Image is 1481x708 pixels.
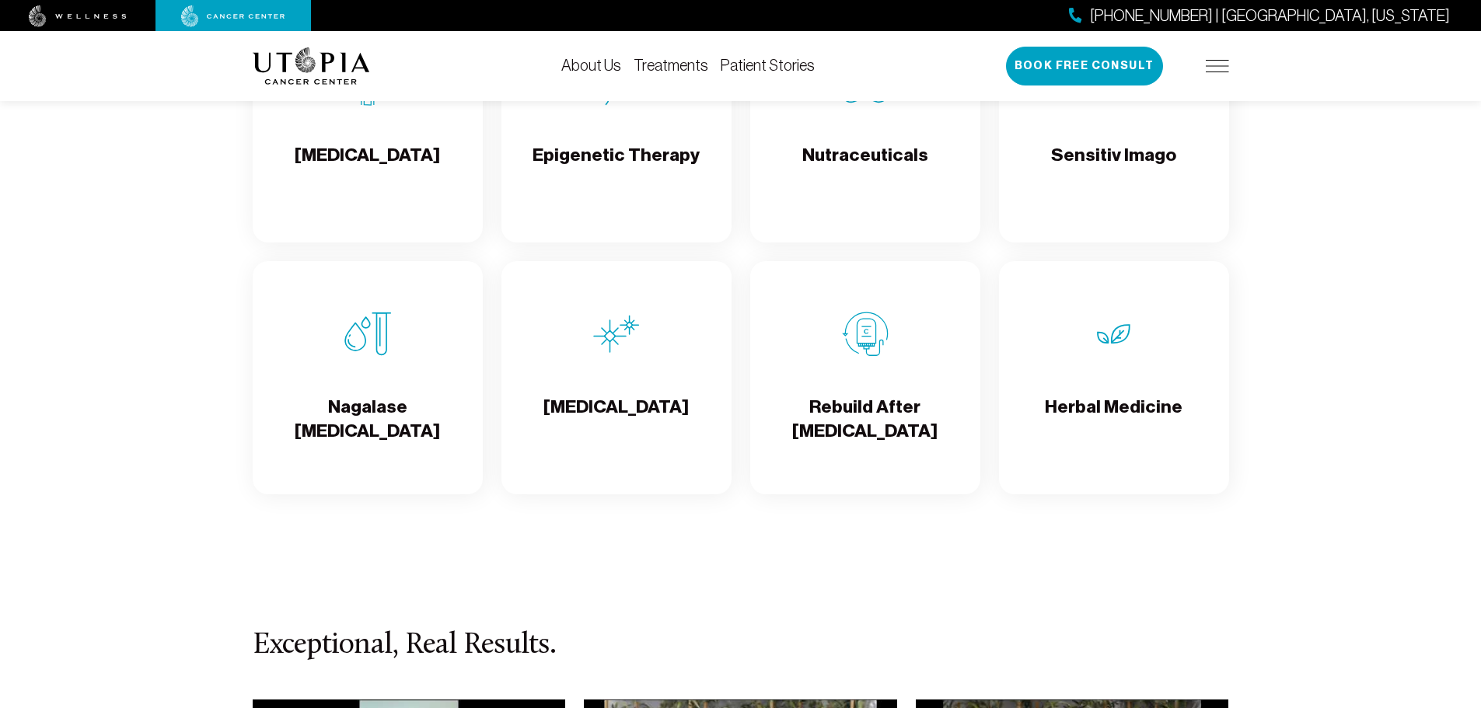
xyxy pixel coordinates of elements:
[344,311,391,357] img: Nagalase Blood Test
[750,261,980,494] a: Rebuild After ChemoRebuild After [MEDICAL_DATA]
[750,9,980,242] a: NutraceuticalsNutraceuticals
[1006,47,1163,85] button: Book Free Consult
[763,395,968,445] h4: Rebuild After [MEDICAL_DATA]
[1051,143,1176,194] h4: Sensitiv Imago
[721,57,815,74] a: Patient Stories
[501,261,732,494] a: Hyperthermia[MEDICAL_DATA]
[561,57,621,74] a: About Us
[533,143,700,194] h4: Epigenetic Therapy
[253,261,483,494] a: Nagalase Blood TestNagalase [MEDICAL_DATA]
[543,395,689,445] h4: [MEDICAL_DATA]
[253,47,370,85] img: logo
[1090,5,1450,27] span: [PHONE_NUMBER] | [GEOGRAPHIC_DATA], [US_STATE]
[181,5,285,27] img: cancer center
[295,143,440,194] h4: [MEDICAL_DATA]
[265,395,470,445] h4: Nagalase [MEDICAL_DATA]
[1045,395,1182,445] h4: Herbal Medicine
[253,9,483,242] a: Group Therapy[MEDICAL_DATA]
[634,57,708,74] a: Treatments
[999,261,1229,494] a: Herbal MedicineHerbal Medicine
[29,5,127,27] img: wellness
[593,311,640,357] img: Hyperthermia
[501,9,732,242] a: Epigenetic TherapyEpigenetic Therapy
[1091,311,1137,357] img: Herbal Medicine
[842,311,889,357] img: Rebuild After Chemo
[802,143,928,194] h4: Nutraceuticals
[253,630,1229,662] h3: Exceptional, Real Results.
[1069,5,1450,27] a: [PHONE_NUMBER] | [GEOGRAPHIC_DATA], [US_STATE]
[999,9,1229,242] a: Sensitiv ImagoSensitiv Imago
[1206,60,1229,72] img: icon-hamburger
